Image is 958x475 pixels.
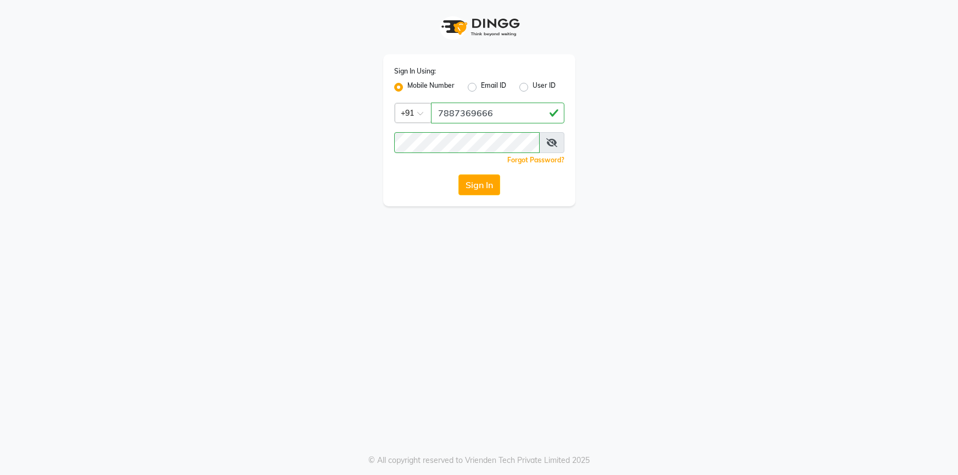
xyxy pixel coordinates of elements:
label: User ID [533,81,556,94]
input: Username [394,132,540,153]
a: Forgot Password? [507,156,564,164]
label: Email ID [481,81,506,94]
img: logo1.svg [435,11,523,43]
label: Sign In Using: [394,66,436,76]
input: Username [431,103,564,123]
label: Mobile Number [407,81,455,94]
button: Sign In [458,174,500,195]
